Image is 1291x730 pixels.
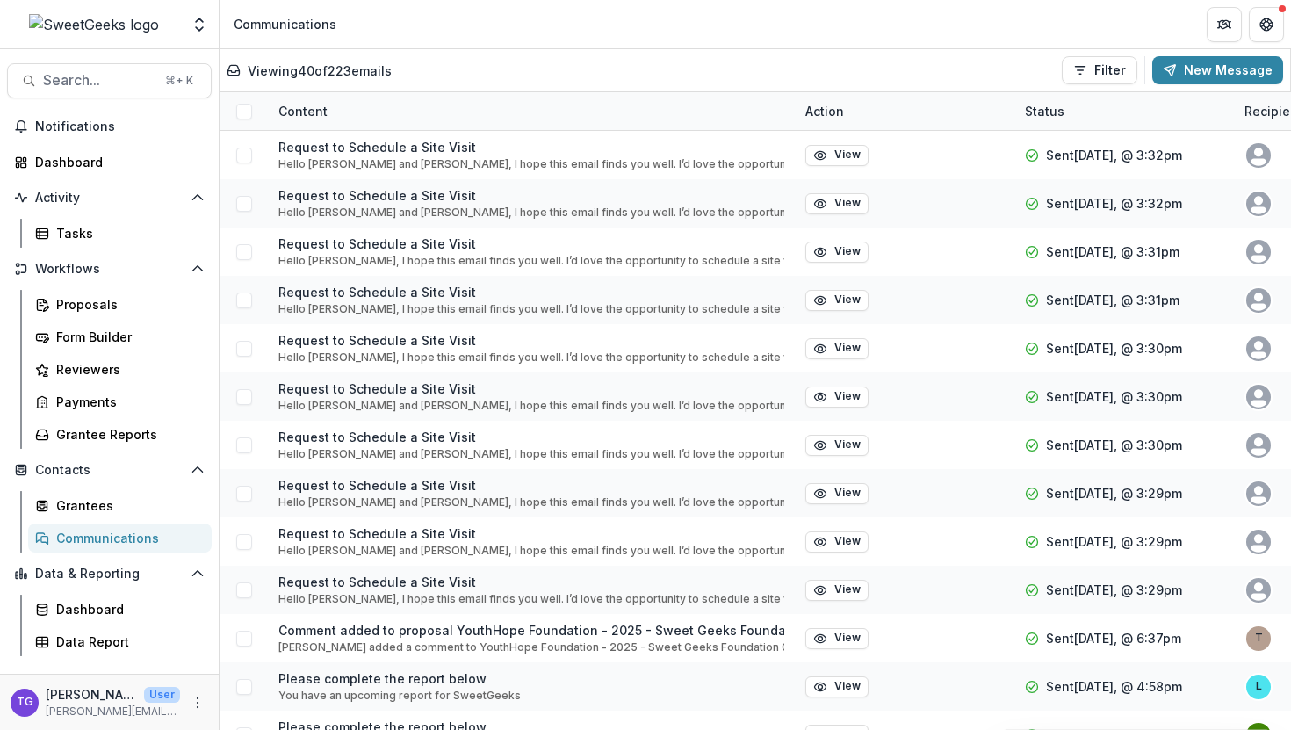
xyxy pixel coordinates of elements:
[1246,530,1271,554] svg: avatar
[187,692,208,713] button: More
[35,191,184,206] span: Activity
[278,253,784,269] p: Hello [PERSON_NAME], I hope this email finds you well. I’d love the opportunity to schedule a sit...
[7,112,212,141] button: Notifications
[805,580,869,601] button: View
[43,72,155,89] span: Search...
[805,193,869,214] button: View
[805,145,869,166] button: View
[56,328,198,346] div: Form Builder
[1255,632,1263,644] div: theresa@sweetgeeksfoundation.org
[278,446,784,462] p: Hello [PERSON_NAME] and [PERSON_NAME], I hope this email finds you well. I’d love the opportunity...
[795,92,1014,130] div: Action
[1046,291,1179,309] p: Sent [DATE], @ 3:31pm
[805,628,869,649] button: View
[1014,102,1075,120] div: Status
[278,379,784,398] p: Request to Schedule a Site Visit
[56,529,198,547] div: Communications
[28,524,212,553] a: Communications
[56,632,198,651] div: Data Report
[278,476,784,495] p: Request to Schedule a Site Visit
[278,688,521,704] p: You have an upcoming report for SweetGeeks
[35,119,205,134] span: Notifications
[7,255,212,283] button: Open Workflows
[56,295,198,314] div: Proposals
[278,283,784,301] p: Request to Schedule a Site Visit
[35,153,198,171] div: Dashboard
[278,301,784,317] p: Hello [PERSON_NAME], I hope this email finds you well. I’d love the opportunity to schedule a sit...
[805,531,869,553] button: View
[29,14,159,35] img: SweetGeeks logo
[28,627,212,656] a: Data Report
[278,543,784,559] p: Hello [PERSON_NAME] and [PERSON_NAME], I hope this email finds you well. I’d love the opportunity...
[1046,242,1179,261] p: Sent [DATE], @ 3:31pm
[56,393,198,411] div: Payments
[1246,578,1271,603] svg: avatar
[227,11,343,37] nav: breadcrumb
[7,63,212,98] button: Search...
[278,138,784,156] p: Request to Schedule a Site Visit
[268,92,795,130] div: Content
[234,15,336,33] div: Communications
[278,573,784,591] p: Request to Schedule a Site Visit
[1014,92,1234,130] div: Status
[1046,436,1182,454] p: Sent [DATE], @ 3:30pm
[278,640,784,655] p: [PERSON_NAME] added a comment to YouthHope Foundation - 2025 - Sweet Geeks Foundation Grant Appli...
[1207,7,1242,42] button: Partners
[1246,143,1271,168] svg: avatar
[278,350,784,365] p: Hello [PERSON_NAME], I hope this email finds you well. I’d love the opportunity to schedule a sit...
[278,621,784,640] p: Comment added to proposal YouthHope Foundation - 2025 - Sweet Geeks Foundation Grant Application
[56,224,198,242] div: Tasks
[248,61,392,80] p: Viewing 40 of 223 emails
[28,322,212,351] a: Form Builder
[28,595,212,624] a: Dashboard
[1246,288,1271,313] svg: avatar
[805,338,869,359] button: View
[1246,192,1271,216] svg: avatar
[278,669,521,688] p: Please complete the report below
[1246,481,1271,506] svg: avatar
[1046,484,1182,502] p: Sent [DATE], @ 3:29pm
[278,186,784,205] p: Request to Schedule a Site Visit
[187,7,212,42] button: Open entity switcher
[35,567,184,582] span: Data & Reporting
[805,387,869,408] button: View
[1062,56,1137,84] button: Filter
[1046,532,1182,551] p: Sent [DATE], @ 3:29pm
[7,184,212,212] button: Open Activity
[56,425,198,444] div: Grantee Reports
[278,156,784,172] p: Hello [PERSON_NAME] and [PERSON_NAME], I hope this email finds you well. I’d love the opportunity...
[1046,629,1181,647] p: Sent [DATE], @ 6:37pm
[1246,240,1271,264] svg: avatar
[144,687,180,703] p: User
[56,496,198,515] div: Grantees
[1046,387,1182,406] p: Sent [DATE], @ 3:30pm
[28,420,212,449] a: Grantee Reports
[35,262,184,277] span: Workflows
[278,591,784,607] p: Hello [PERSON_NAME], I hope this email finds you well. I’d love the opportunity to schedule a sit...
[162,71,197,90] div: ⌘ + K
[805,435,869,456] button: View
[278,428,784,446] p: Request to Schedule a Site Visit
[28,219,212,248] a: Tasks
[28,290,212,319] a: Proposals
[35,463,184,478] span: Contacts
[278,205,784,220] p: Hello [PERSON_NAME] and [PERSON_NAME], I hope this email finds you well. I’d love the opportunity...
[1152,56,1283,84] button: New Message
[278,398,784,414] p: Hello [PERSON_NAME] and [PERSON_NAME], I hope this email finds you well. I’d love the opportunity...
[28,387,212,416] a: Payments
[1046,677,1182,696] p: Sent [DATE], @ 4:58pm
[7,456,212,484] button: Open Contacts
[805,242,869,263] button: View
[56,360,198,379] div: Reviewers
[1246,433,1271,458] svg: avatar
[795,102,855,120] div: Action
[1249,7,1284,42] button: Get Help
[1046,146,1182,164] p: Sent [DATE], @ 3:32pm
[1256,681,1262,692] div: leeann@stemadvantage.org
[805,483,869,504] button: View
[278,235,784,253] p: Request to Schedule a Site Visit
[28,355,212,384] a: Reviewers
